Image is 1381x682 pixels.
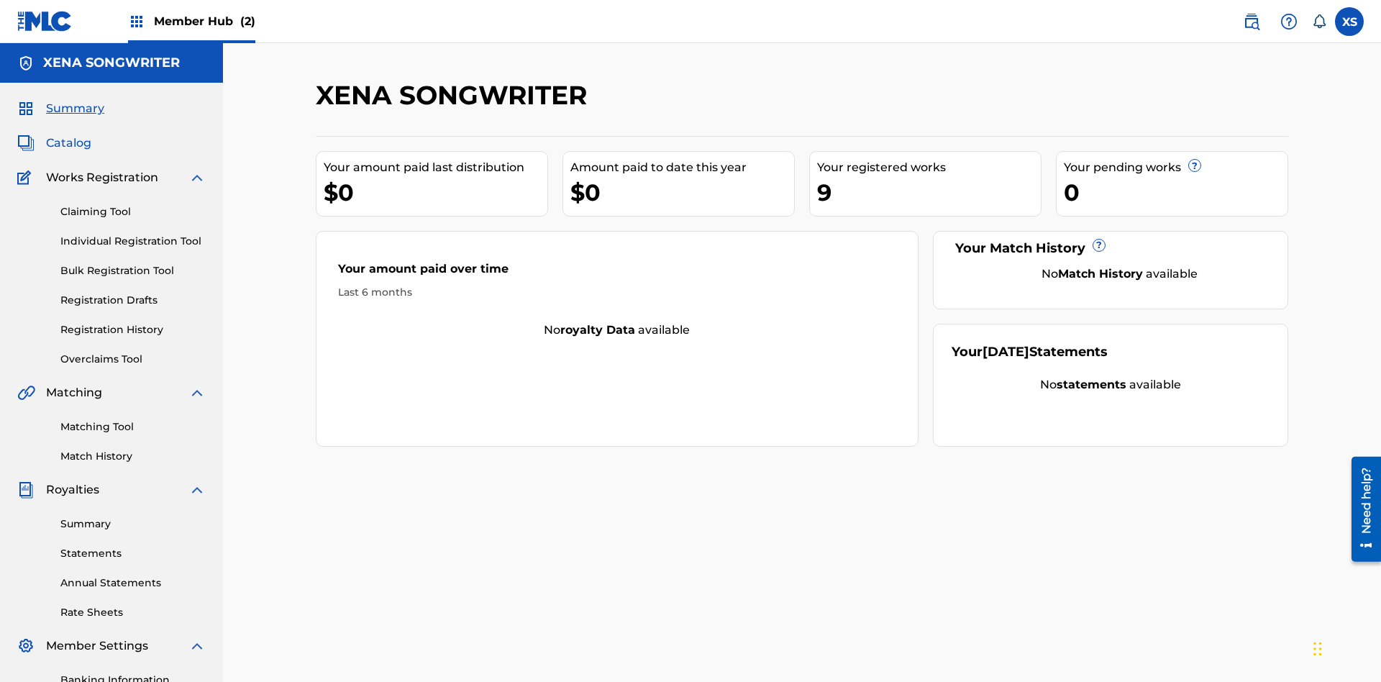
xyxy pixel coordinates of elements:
div: Your Statements [952,342,1108,362]
div: $0 [324,176,547,209]
img: MLC Logo [17,11,73,32]
a: Claiming Tool [60,204,206,219]
a: Summary [60,517,206,532]
div: Drag [1313,627,1322,670]
iframe: Chat Widget [1309,613,1381,682]
div: Last 6 months [338,285,896,300]
span: Matching [46,384,102,401]
div: Notifications [1312,14,1326,29]
a: Matching Tool [60,419,206,435]
div: Your amount paid last distribution [324,159,547,176]
iframe: Resource Center [1341,451,1381,569]
a: Registration History [60,322,206,337]
div: Your pending works [1064,159,1287,176]
span: Catalog [46,135,91,152]
img: Summary [17,100,35,117]
strong: statements [1057,378,1126,391]
img: Works Registration [17,169,36,186]
a: CatalogCatalog [17,135,91,152]
div: Amount paid to date this year [570,159,794,176]
div: No available [970,265,1270,283]
a: Match History [60,449,206,464]
a: Bulk Registration Tool [60,263,206,278]
div: Your Match History [952,239,1270,258]
span: (2) [240,14,255,28]
span: ? [1093,240,1105,251]
div: Help [1275,7,1303,36]
div: No available [316,322,918,339]
span: [DATE] [983,344,1029,360]
span: Member Hub [154,13,255,29]
span: Member Settings [46,637,148,655]
div: Your amount paid over time [338,260,896,285]
a: SummarySummary [17,100,104,117]
a: Annual Statements [60,576,206,591]
img: Royalties [17,481,35,499]
img: help [1280,13,1298,30]
div: Your registered works [817,159,1041,176]
div: 9 [817,176,1041,209]
span: Royalties [46,481,99,499]
img: Top Rightsholders [128,13,145,30]
a: Public Search [1237,7,1266,36]
div: No available [952,376,1270,394]
img: expand [188,384,206,401]
h5: XENA SONGWRITER [43,55,180,71]
div: 0 [1064,176,1287,209]
a: Individual Registration Tool [60,234,206,249]
img: search [1243,13,1260,30]
strong: Match History [1058,267,1143,281]
a: Overclaims Tool [60,352,206,367]
span: Summary [46,100,104,117]
img: Catalog [17,135,35,152]
img: expand [188,169,206,186]
span: ? [1189,160,1200,171]
a: Statements [60,546,206,561]
img: expand [188,481,206,499]
a: Registration Drafts [60,293,206,308]
a: Rate Sheets [60,605,206,620]
div: User Menu [1335,7,1364,36]
div: $0 [570,176,794,209]
h2: XENA SONGWRITER [316,79,594,112]
img: expand [188,637,206,655]
img: Matching [17,384,35,401]
strong: royalty data [560,323,635,337]
span: Works Registration [46,169,158,186]
img: Member Settings [17,637,35,655]
img: Accounts [17,55,35,72]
